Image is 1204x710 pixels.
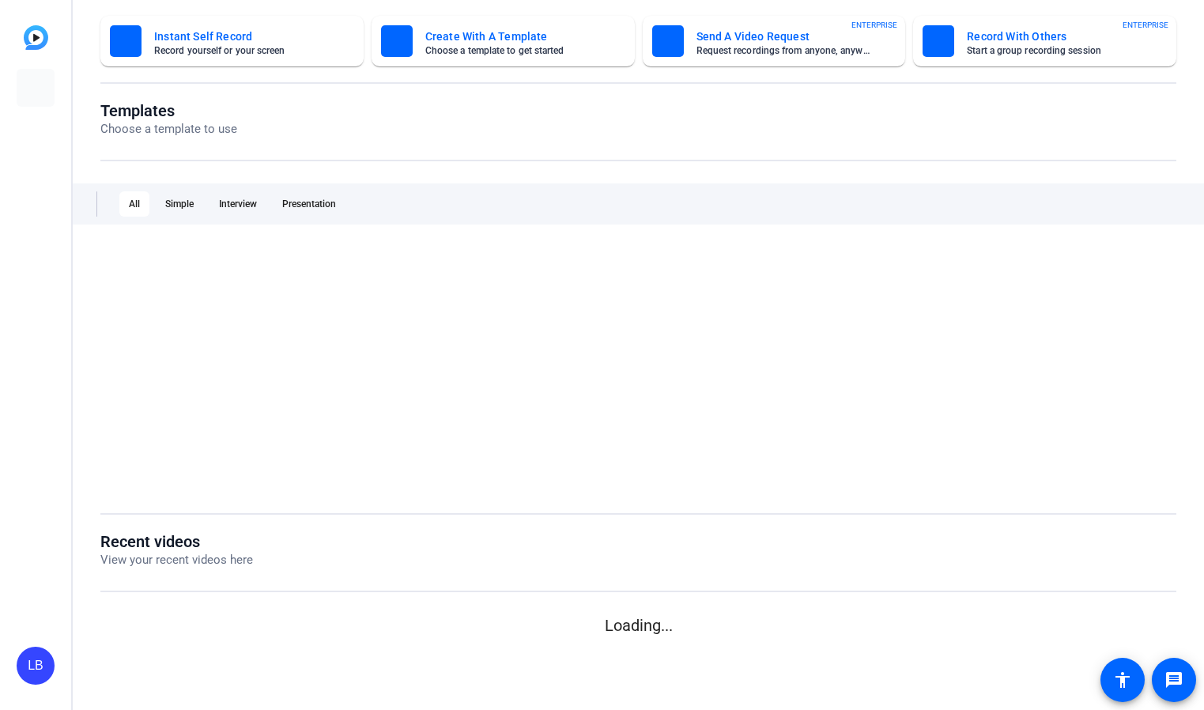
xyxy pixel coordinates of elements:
[119,191,149,217] div: All
[17,647,55,685] div: LB
[425,46,600,55] mat-card-subtitle: Choose a template to get started
[100,614,1176,637] p: Loading...
[209,191,266,217] div: Interview
[851,19,897,31] span: ENTERPRISE
[967,46,1142,55] mat-card-subtitle: Start a group recording session
[643,16,906,66] button: Send A Video RequestRequest recordings from anyone, anywhereENTERPRISE
[696,27,871,46] mat-card-title: Send A Video Request
[967,27,1142,46] mat-card-title: Record With Others
[696,46,871,55] mat-card-subtitle: Request recordings from anyone, anywhere
[100,101,237,120] h1: Templates
[273,191,345,217] div: Presentation
[1164,670,1183,689] mat-icon: message
[154,27,329,46] mat-card-title: Instant Self Record
[154,46,329,55] mat-card-subtitle: Record yourself or your screen
[425,27,600,46] mat-card-title: Create With A Template
[1123,19,1168,31] span: ENTERPRISE
[913,16,1176,66] button: Record With OthersStart a group recording sessionENTERPRISE
[100,120,237,138] p: Choose a template to use
[100,16,364,66] button: Instant Self RecordRecord yourself or your screen
[24,25,48,50] img: blue-gradient.svg
[1113,670,1132,689] mat-icon: accessibility
[100,551,253,569] p: View your recent videos here
[156,191,203,217] div: Simple
[100,532,253,551] h1: Recent videos
[372,16,635,66] button: Create With A TemplateChoose a template to get started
